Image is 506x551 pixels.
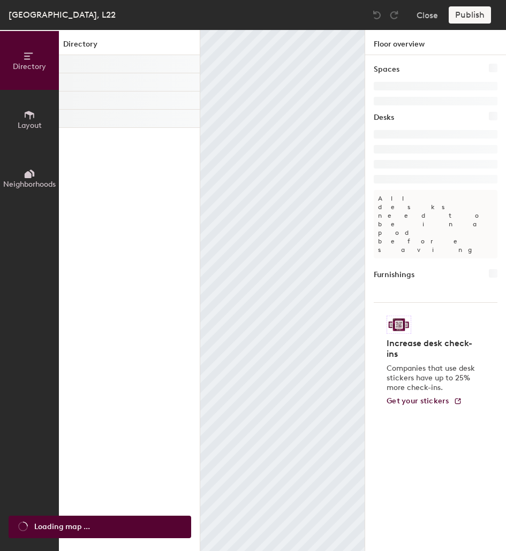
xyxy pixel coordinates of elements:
h1: Directory [59,39,200,55]
span: Layout [18,121,42,130]
img: Undo [372,10,382,20]
div: [GEOGRAPHIC_DATA], L22 [9,8,116,21]
button: Close [417,6,438,24]
span: Directory [13,62,46,71]
img: Redo [389,10,399,20]
span: Get your stickers [387,396,449,405]
h4: Increase desk check-ins [387,338,478,359]
p: All desks need to be in a pod before saving [374,190,497,258]
p: Companies that use desk stickers have up to 25% more check-ins. [387,364,478,393]
a: Get your stickers [387,397,462,406]
canvas: Map [200,30,365,551]
span: Loading map ... [34,521,90,533]
img: Sticker logo [387,316,411,334]
h1: Floor overview [365,30,506,55]
h1: Desks [374,112,394,124]
h1: Spaces [374,64,399,75]
span: Neighborhoods [3,180,56,189]
h1: Furnishings [374,269,414,281]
